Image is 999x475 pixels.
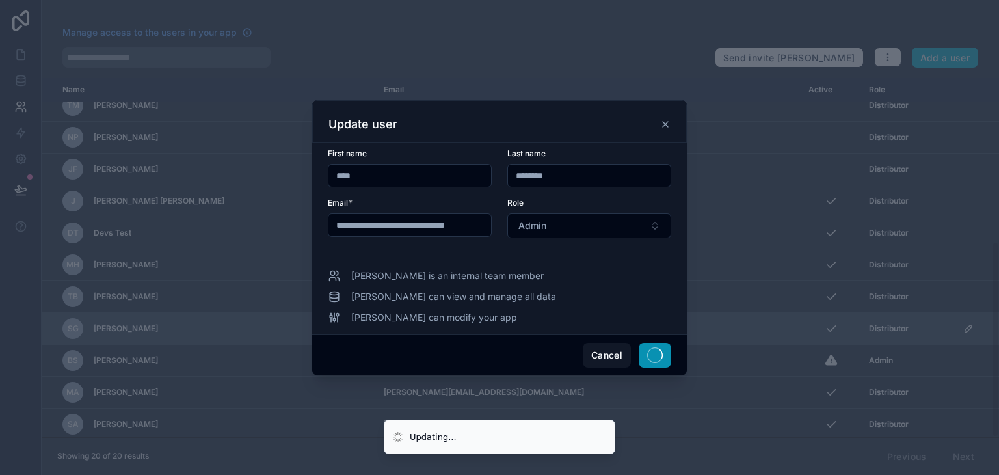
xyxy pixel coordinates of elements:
span: Email [328,198,348,208]
button: Cancel [583,343,631,368]
span: [PERSON_NAME] can modify your app [351,311,517,324]
span: Admin [518,219,546,232]
span: First name [328,148,367,158]
span: [PERSON_NAME] is an internal team member [351,269,544,282]
button: Select Button [507,213,671,238]
div: Updating... [410,431,457,444]
span: [PERSON_NAME] can view and manage all data [351,290,556,303]
span: Last name [507,148,546,158]
span: Role [507,198,524,208]
h3: Update user [328,116,397,132]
